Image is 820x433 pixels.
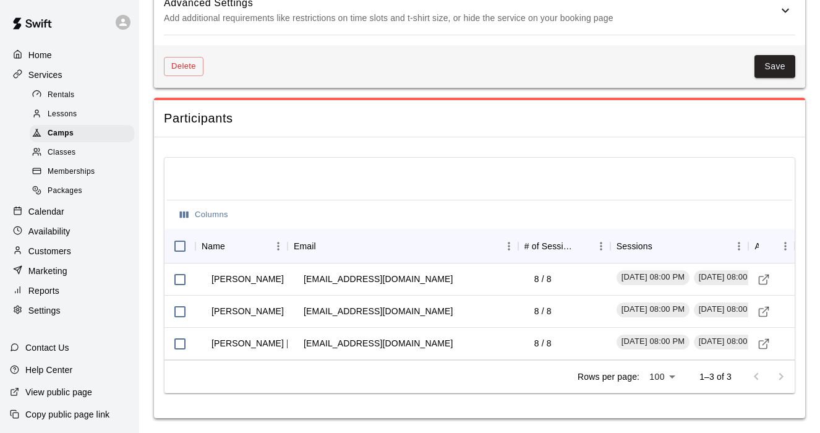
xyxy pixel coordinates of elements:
p: Availability [28,225,70,238]
p: Copy public page link [25,408,109,421]
td: 8 / 8 [524,295,562,328]
td: 8 / 8 [524,327,562,360]
span: Camps [48,127,74,140]
button: Menu [730,237,748,255]
a: Visit customer profile [754,270,773,289]
td: [EMAIL_ADDRESS][DOMAIN_NAME] [294,327,463,360]
span: [DATE] 08:00 PM [617,336,690,348]
button: Sort [574,238,592,255]
p: Rows per page: [578,371,639,383]
p: 1–3 of 3 [699,371,732,383]
td: [PERSON_NAME] [202,295,294,328]
span: [DATE] 08:00 PM [694,304,767,315]
div: Name [195,229,288,264]
span: [DATE] 08:00 PM [617,272,690,283]
span: [DATE] 08:00 PM [694,272,767,283]
span: Packages [48,185,82,197]
div: Sessions [617,229,652,264]
div: Actions [754,229,759,264]
p: Customers [28,245,71,257]
button: Sort [225,238,242,255]
a: Lessons [30,105,139,124]
a: Customers [10,242,129,260]
td: [PERSON_NAME] [PERSON_NAME] [202,327,369,360]
span: Participants [164,110,795,127]
p: View public page [25,386,92,398]
a: Visit customer profile [754,335,773,353]
button: Sort [759,238,776,255]
div: Actions [748,229,795,264]
div: Rentals [30,87,134,104]
button: Save [754,55,795,78]
a: Settings [10,301,129,320]
div: Classes [30,144,134,161]
a: Services [10,66,129,84]
span: [DATE] 08:00 PM [617,304,690,315]
button: Menu [269,237,288,255]
a: Reports [10,281,129,300]
td: 8 / 8 [524,263,562,296]
div: Memberships [30,163,134,181]
p: Add additional requirements like restrictions on time slots and t-shirt size, or hide the service... [164,11,778,26]
div: Packages [30,182,134,200]
a: Calendar [10,202,129,221]
a: Home [10,46,129,64]
td: [PERSON_NAME] [202,263,294,296]
p: Reports [28,285,59,297]
button: Sort [652,238,670,255]
span: Rentals [48,89,75,101]
a: Visit customer profile [754,302,773,321]
button: Sort [316,238,333,255]
span: Memberships [48,166,95,178]
p: Services [28,69,62,81]
div: Sessions [610,229,749,264]
p: Calendar [28,205,64,218]
a: Marketing [10,262,129,280]
td: [EMAIL_ADDRESS][DOMAIN_NAME] [294,295,463,328]
button: Menu [776,237,795,255]
div: Camps [30,125,134,142]
span: [DATE] 08:00 PM [694,336,767,348]
div: 100 [644,368,680,386]
button: Delete [164,57,203,76]
td: [EMAIL_ADDRESS][DOMAIN_NAME] [294,263,463,296]
div: Lessons [30,106,134,123]
span: Lessons [48,108,77,121]
div: Email [294,229,316,264]
span: Classes [48,147,75,159]
a: Rentals [30,85,139,105]
a: Packages [30,182,139,201]
div: Email [288,229,518,264]
button: Menu [500,237,518,255]
a: Availability [10,222,129,241]
a: Classes [30,144,139,163]
div: Name [202,229,225,264]
div: # of Sessions [518,229,610,264]
a: Memberships [30,163,139,182]
button: Select columns [177,205,231,225]
p: Home [28,49,52,61]
p: Contact Us [25,341,69,354]
p: Help Center [25,364,72,376]
a: Camps [30,124,139,144]
button: Menu [592,237,610,255]
div: # of Sessions [524,229,574,264]
p: Marketing [28,265,67,277]
p: Settings [28,304,61,317]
